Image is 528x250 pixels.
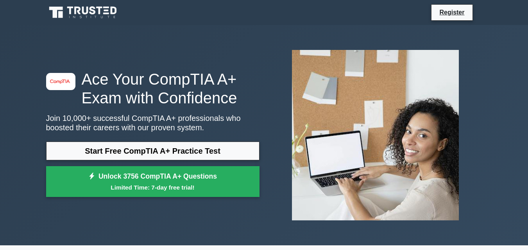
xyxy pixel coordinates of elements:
[46,70,260,107] h1: Ace Your CompTIA A+ Exam with Confidence
[56,183,250,192] small: Limited Time: 7-day free trial!
[46,166,260,197] a: Unlock 3756 CompTIA A+ QuestionsLimited Time: 7-day free trial!
[46,113,260,132] p: Join 10,000+ successful CompTIA A+ professionals who boosted their careers with our proven system.
[435,7,469,17] a: Register
[46,142,260,160] a: Start Free CompTIA A+ Practice Test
